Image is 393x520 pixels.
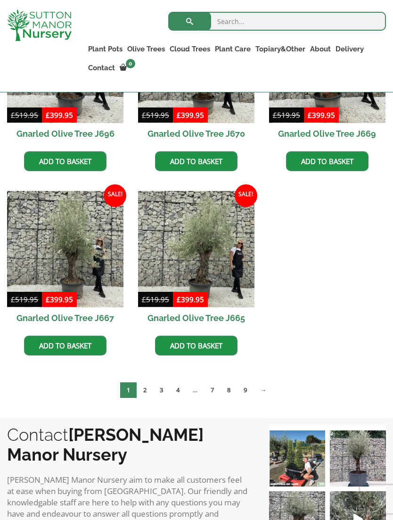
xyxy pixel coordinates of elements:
a: Add to basket: “Gnarled Olive Tree J670” [155,151,237,171]
a: Contact [86,61,117,74]
bdi: 399.95 [177,295,204,304]
a: Sale! Gnarled Olive Tree J667 [7,191,123,329]
bdi: 399.95 [308,110,335,120]
bdi: 399.95 [177,110,204,120]
a: 0 [117,61,138,74]
span: £ [177,295,181,304]
span: £ [46,295,50,304]
a: Plant Care [213,42,253,56]
span: … [186,382,204,398]
a: Add to basket: “Gnarled Olive Tree J667” [24,336,106,355]
h2: Gnarled Olive Tree J665 [138,307,254,329]
span: £ [142,110,146,120]
bdi: 399.95 [46,295,73,304]
a: Olive Trees [125,42,167,56]
h2: Gnarled Olive Tree J670 [138,123,254,144]
span: £ [273,110,277,120]
span: £ [308,110,312,120]
span: £ [46,110,50,120]
img: Gnarled Olive Tree J667 [7,191,123,307]
h2: Gnarled Olive Tree J696 [7,123,123,144]
a: Sale! Gnarled Olive Tree J665 [138,191,254,329]
a: → [254,382,273,398]
span: £ [11,110,15,120]
h2: Contact [7,425,250,464]
span: Sale! [235,184,257,207]
a: Topiary&Other [253,42,308,56]
a: Delivery [333,42,366,56]
a: Add to basket: “Gnarled Olive Tree J669” [286,151,368,171]
input: Search... [168,12,386,31]
a: Page 7 [204,382,221,398]
span: 0 [126,59,135,68]
a: Add to basket: “Gnarled Olive Tree J665” [155,336,237,355]
span: £ [11,295,15,304]
img: A beautiful multi-stem Spanish Olive tree potted in our luxurious fibre clay pots 😍😍 [330,430,386,487]
span: Page 1 [120,382,137,398]
a: Plant Pots [86,42,125,56]
a: About [308,42,333,56]
bdi: 519.95 [273,110,300,120]
nav: Product Pagination [7,382,386,402]
bdi: 519.95 [11,110,38,120]
a: Page 4 [170,382,186,398]
bdi: 399.95 [46,110,73,120]
a: Cloud Trees [167,42,213,56]
a: Add to basket: “Gnarled Olive Tree J696” [24,151,106,171]
img: Gnarled Olive Tree J665 [138,191,254,307]
h2: Gnarled Olive Tree J667 [7,307,123,329]
a: Page 8 [221,382,237,398]
bdi: 519.95 [11,295,38,304]
a: Page 3 [153,382,170,398]
a: Page 2 [137,382,153,398]
h2: Gnarled Olive Tree J669 [269,123,385,144]
img: logo [7,9,72,41]
bdi: 519.95 [142,110,169,120]
img: Our elegant & picturesque Angustifolia Cones are an exquisite addition to your Bay Tree collectio... [269,430,325,487]
span: £ [177,110,181,120]
b: [PERSON_NAME] Manor Nursery [7,425,204,464]
span: Sale! [104,184,126,207]
a: Page 9 [237,382,254,398]
span: £ [142,295,146,304]
bdi: 519.95 [142,295,169,304]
